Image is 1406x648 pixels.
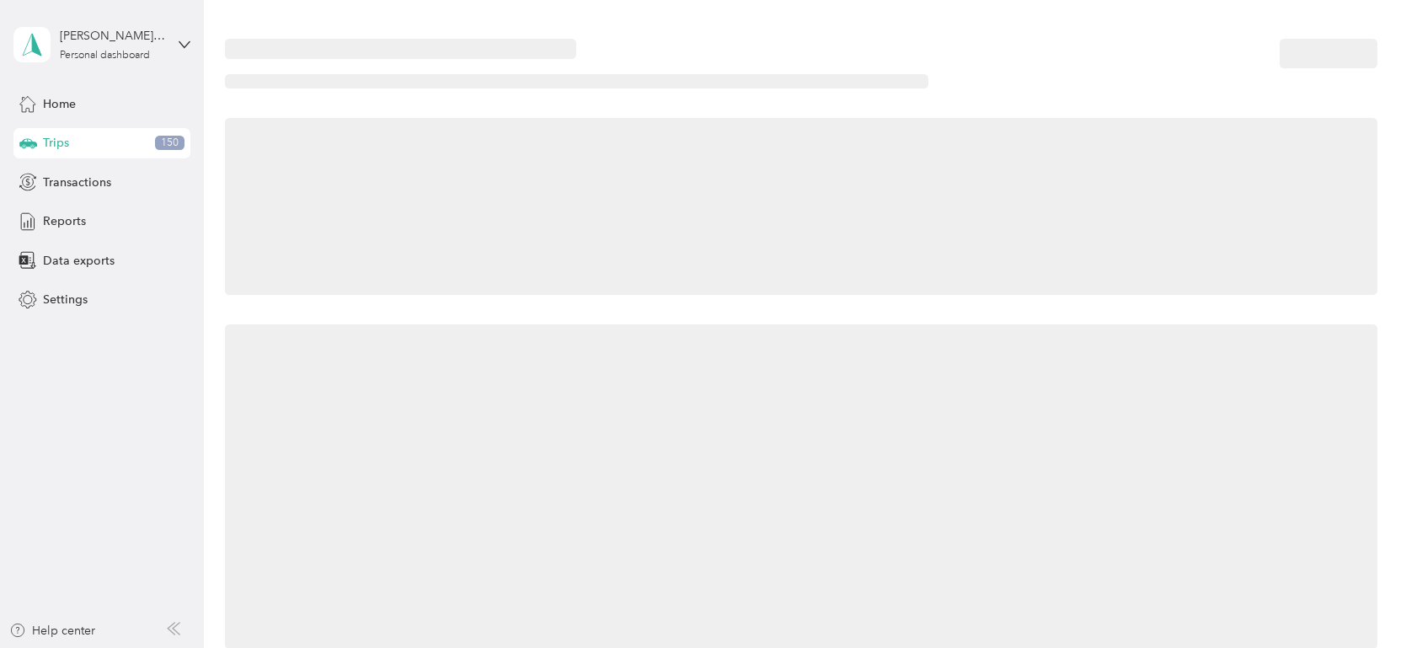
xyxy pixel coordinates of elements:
[155,136,184,151] span: 150
[43,212,86,230] span: Reports
[1312,554,1406,648] iframe: Everlance-gr Chat Button Frame
[43,174,111,191] span: Transactions
[43,95,76,113] span: Home
[43,252,115,270] span: Data exports
[43,134,69,152] span: Trips
[60,51,150,61] div: Personal dashboard
[43,291,88,308] span: Settings
[60,27,165,45] div: [PERSON_NAME][EMAIL_ADDRESS][PERSON_NAME][DOMAIN_NAME]
[9,622,95,640] button: Help center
